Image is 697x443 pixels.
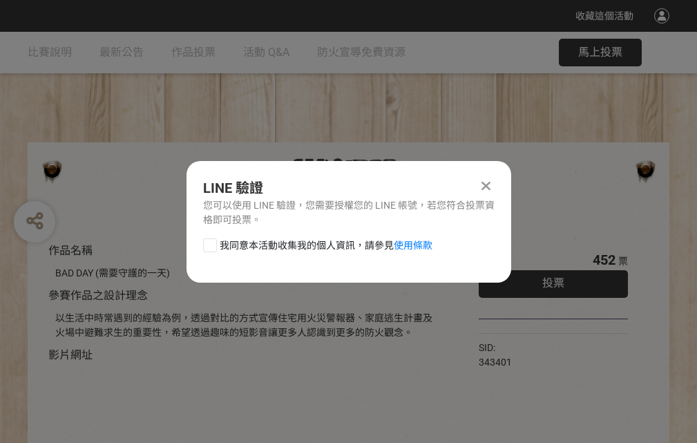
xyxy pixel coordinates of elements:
span: 比賽說明 [28,46,72,59]
span: 作品名稱 [48,244,93,257]
span: 作品投票 [171,46,216,59]
a: 比賽說明 [28,32,72,73]
button: 馬上投票 [559,39,642,66]
span: 452 [593,252,615,268]
a: 活動 Q&A [243,32,289,73]
span: 我同意本活動收集我的個人資訊，請參見 [220,238,432,253]
span: 馬上投票 [578,46,622,59]
span: SID: 343401 [479,342,512,368]
span: 參賽作品之設計理念 [48,289,148,302]
iframe: Facebook Share [515,341,584,355]
span: 活動 Q&A [243,46,289,59]
div: LINE 驗證 [203,178,495,198]
a: 使用條款 [394,240,432,251]
span: 影片網址 [48,348,93,361]
span: 票 [618,256,628,267]
div: BAD DAY (需要守護的一天) [55,266,437,281]
span: 防火宣導免費資源 [317,46,405,59]
div: 以生活中時常遇到的經驗為例，透過對比的方式宣傳住宅用火災警報器、家庭逃生計畫及火場中避難求生的重要性，希望透過趣味的短影音讓更多人認識到更多的防火觀念。 [55,311,437,340]
span: 收藏這個活動 [575,10,633,21]
div: 您可以使用 LINE 驗證，您需要授權您的 LINE 帳號，若您符合投票資格即可投票。 [203,198,495,227]
a: 作品投票 [171,32,216,73]
a: 最新公告 [99,32,144,73]
span: 投票 [542,276,564,290]
span: 最新公告 [99,46,144,59]
a: 防火宣導免費資源 [317,32,405,73]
